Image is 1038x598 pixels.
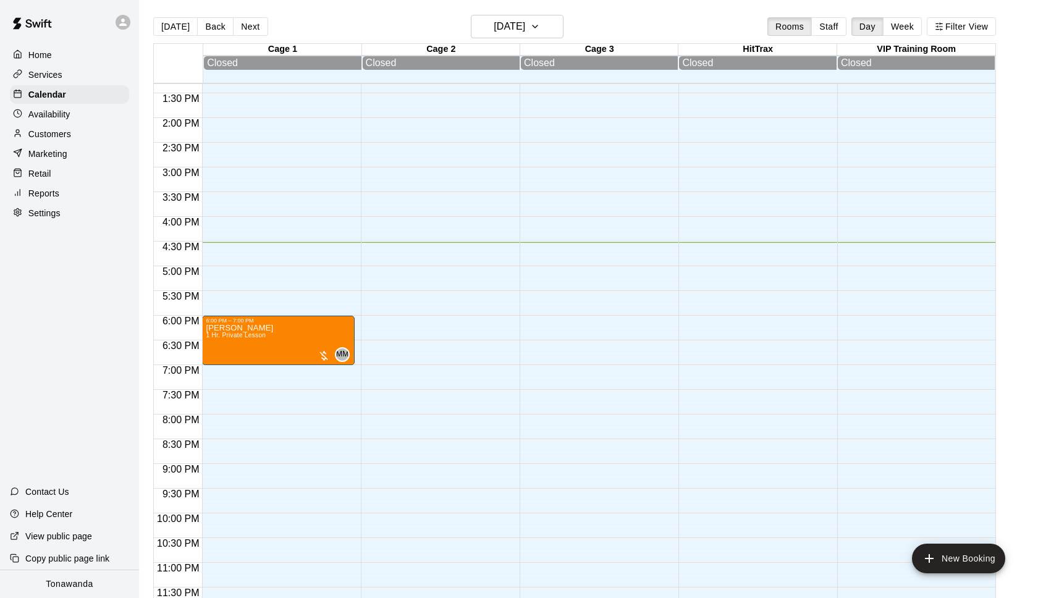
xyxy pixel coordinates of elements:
[883,17,922,36] button: Week
[159,217,203,227] span: 4:00 PM
[159,365,203,376] span: 7:00 PM
[336,348,349,361] span: MM
[207,57,358,69] div: Closed
[28,128,71,140] p: Customers
[494,18,525,35] h6: [DATE]
[10,105,129,124] a: Availability
[197,17,234,36] button: Back
[682,57,833,69] div: Closed
[811,17,846,36] button: Staff
[159,266,203,277] span: 5:00 PM
[25,486,69,498] p: Contact Us
[678,44,837,56] div: HitTrax
[203,44,361,56] div: Cage 1
[28,88,66,101] p: Calendar
[28,49,52,61] p: Home
[10,145,129,163] a: Marketing
[841,57,992,69] div: Closed
[159,489,203,499] span: 9:30 PM
[159,340,203,351] span: 6:30 PM
[159,167,203,178] span: 3:00 PM
[159,291,203,301] span: 5:30 PM
[25,508,72,520] p: Help Center
[46,578,93,591] p: Tonawanda
[10,65,129,84] a: Services
[28,108,70,120] p: Availability
[851,17,884,36] button: Day
[154,538,202,549] span: 10:30 PM
[206,332,266,339] span: 1 Hr. Private Lesson
[25,552,109,565] p: Copy public page link
[10,46,129,64] a: Home
[524,57,675,69] div: Closed
[28,207,61,219] p: Settings
[159,390,203,400] span: 7:30 PM
[159,439,203,450] span: 8:30 PM
[837,44,995,56] div: VIP Training Room
[10,204,129,222] a: Settings
[25,530,92,542] p: View public page
[362,44,520,56] div: Cage 2
[159,118,203,128] span: 2:00 PM
[767,17,812,36] button: Rooms
[28,187,59,200] p: Reports
[28,148,67,160] p: Marketing
[366,57,517,69] div: Closed
[340,347,350,362] span: Matt McCuen
[202,316,355,365] div: 6:00 PM – 7:00 PM: Nate Yost
[233,17,268,36] button: Next
[159,415,203,425] span: 8:00 PM
[159,93,203,104] span: 1:30 PM
[10,184,129,203] a: Reports
[10,164,129,183] a: Retail
[154,513,202,524] span: 10:00 PM
[10,85,129,104] a: Calendar
[471,15,563,38] button: [DATE]
[912,544,1005,573] button: add
[335,347,350,362] div: Matt McCuen
[10,125,129,143] a: Customers
[154,587,202,598] span: 11:30 PM
[159,192,203,203] span: 3:30 PM
[520,44,678,56] div: Cage 3
[159,242,203,252] span: 4:30 PM
[159,143,203,153] span: 2:30 PM
[153,17,198,36] button: [DATE]
[159,316,203,326] span: 6:00 PM
[28,69,62,81] p: Services
[927,17,996,36] button: Filter View
[28,167,51,180] p: Retail
[154,563,202,573] span: 11:00 PM
[206,318,351,324] div: 6:00 PM – 7:00 PM
[159,464,203,474] span: 9:00 PM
